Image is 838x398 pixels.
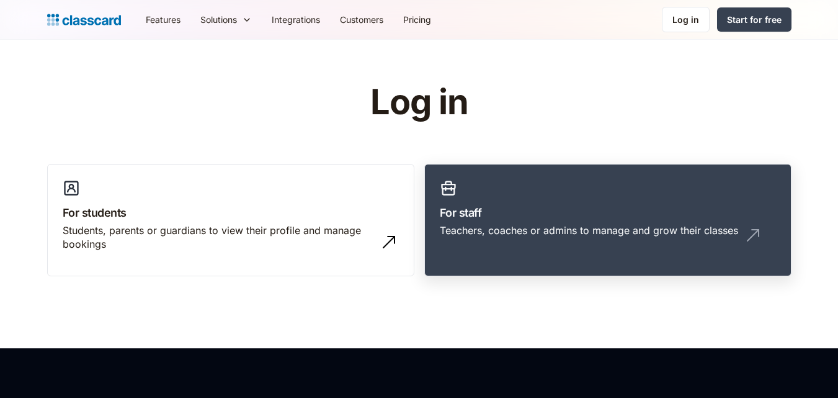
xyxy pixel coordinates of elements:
[440,204,776,221] h3: For staff
[47,11,121,29] a: home
[330,6,393,34] a: Customers
[672,13,699,26] div: Log in
[136,6,190,34] a: Features
[727,13,782,26] div: Start for free
[662,7,710,32] a: Log in
[440,224,738,237] div: Teachers, coaches or admins to manage and grow their classes
[424,164,791,277] a: For staffTeachers, coaches or admins to manage and grow their classes
[222,83,616,122] h1: Log in
[63,224,374,251] div: Students, parents or guardians to view their profile and manage bookings
[393,6,441,34] a: Pricing
[262,6,330,34] a: Integrations
[717,7,791,32] a: Start for free
[63,204,399,221] h3: For students
[47,164,414,277] a: For studentsStudents, parents or guardians to view their profile and manage bookings
[190,6,262,34] div: Solutions
[200,13,237,26] div: Solutions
